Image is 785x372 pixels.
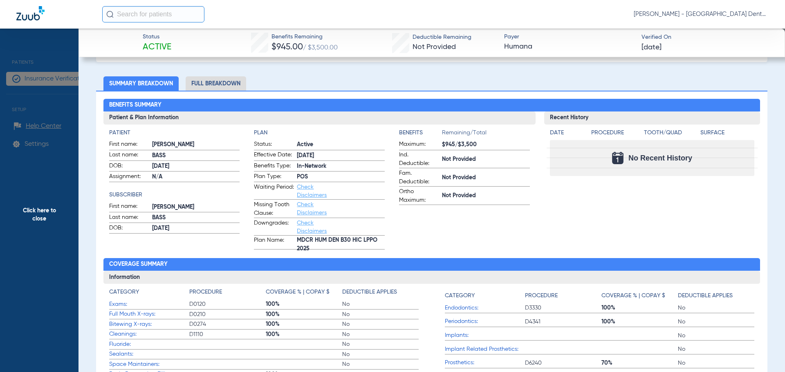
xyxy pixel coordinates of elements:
[641,33,772,42] span: Verified On
[109,191,240,199] h4: Subscriber
[254,219,294,235] span: Downgrades:
[16,6,45,20] img: Zuub Logo
[525,359,601,367] span: D6240
[342,310,419,319] span: No
[550,129,584,137] h4: Date
[109,224,149,234] span: DOB:
[413,43,456,51] span: Not Provided
[266,330,342,339] span: 100%
[678,332,754,340] span: No
[442,174,530,182] span: Not Provided
[109,172,149,182] span: Assignment:
[445,317,525,326] span: Periodontics:
[399,129,442,137] h4: Benefits
[297,140,385,149] span: Active
[442,155,530,164] span: Not Provided
[254,129,385,137] h4: Plan
[109,140,149,150] span: First name:
[525,318,601,326] span: D4341
[700,129,754,137] h4: Surface
[342,350,419,359] span: No
[550,129,584,140] app-breakdown-title: Date
[189,288,222,296] h4: Procedure
[254,172,294,182] span: Plan Type:
[266,300,342,308] span: 100%
[342,320,419,328] span: No
[445,288,525,303] app-breakdown-title: Category
[504,33,635,41] span: Payer
[591,129,641,137] h4: Procedure
[109,330,189,339] span: Cleanings:
[601,359,678,367] span: 70%
[342,288,397,296] h4: Deductible Applies
[442,192,530,200] span: Not Provided
[152,140,240,149] span: [PERSON_NAME]
[271,33,338,41] span: Benefits Remaining
[612,152,624,164] img: Calendar
[342,360,419,368] span: No
[103,111,536,125] h3: Patient & Plan Information
[678,304,754,312] span: No
[266,288,330,296] h4: Coverage % | Copay $
[109,340,189,349] span: Fluoride:
[525,292,558,300] h4: Procedure
[342,340,419,348] span: No
[102,6,204,22] input: Search for patients
[678,288,754,303] app-breakdown-title: Deductible Applies
[189,330,266,339] span: D1110
[342,330,419,339] span: No
[109,350,189,359] span: Sealants:
[189,310,266,319] span: D0210
[445,292,475,300] h4: Category
[143,33,171,41] span: Status
[109,288,139,296] h4: Category
[103,271,760,284] h3: Information
[109,162,149,172] span: DOB:
[109,151,149,160] span: Last name:
[399,151,439,168] span: Ind. Deductible:
[152,203,240,212] span: [PERSON_NAME]
[303,45,338,51] span: / $3,500.00
[445,304,525,312] span: Endodontics:
[152,214,240,222] span: BASS
[297,220,327,234] a: Check Disclaimers
[413,33,471,42] span: Deductible Remaining
[297,151,385,160] span: [DATE]
[109,320,189,329] span: Bitewing X-rays:
[254,183,294,199] span: Waiting Period:
[103,76,179,91] li: Summary Breakdown
[271,43,303,51] span: $945.00
[445,345,525,354] span: Implant Related Prosthetics:
[297,162,385,171] span: In-Network
[644,129,698,137] h4: Tooth/Quad
[628,154,692,162] span: No Recent History
[152,224,240,233] span: [DATE]
[399,129,442,140] app-breakdown-title: Benefits
[189,320,266,328] span: D0274
[678,345,754,353] span: No
[266,310,342,319] span: 100%
[445,331,525,340] span: Implants:
[109,213,149,223] span: Last name:
[297,184,327,198] a: Check Disclaimers
[634,10,769,18] span: [PERSON_NAME] - [GEOGRAPHIC_DATA] Dental Care
[678,359,754,367] span: No
[106,11,114,18] img: Search Icon
[399,169,439,186] span: Fam. Deductible:
[152,173,240,181] span: N/A
[103,99,760,112] h2: Benefits Summary
[601,304,678,312] span: 100%
[109,310,189,319] span: Full Mouth X-rays:
[591,129,641,140] app-breakdown-title: Procedure
[601,318,678,326] span: 100%
[442,129,530,140] span: Remaining/Total
[266,320,342,328] span: 100%
[399,187,439,205] span: Ortho Maximum:
[544,111,760,125] h3: Recent History
[152,162,240,171] span: [DATE]
[525,288,601,303] app-breakdown-title: Procedure
[342,288,419,299] app-breakdown-title: Deductible Applies
[254,162,294,172] span: Benefits Type:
